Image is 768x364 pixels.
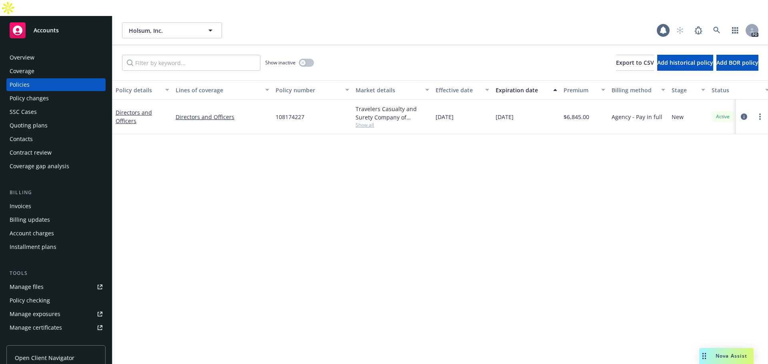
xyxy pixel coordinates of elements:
[699,348,709,364] div: Drag to move
[6,133,106,145] a: Contacts
[690,22,706,38] a: Report a Bug
[122,22,222,38] button: Holsum, Inc.
[6,321,106,334] a: Manage certificates
[657,59,713,66] span: Add historical policy
[10,65,34,78] div: Coverage
[10,213,50,226] div: Billing updates
[276,86,340,94] div: Policy number
[496,113,514,121] span: [DATE]
[616,59,654,66] span: Export to CSV
[739,112,749,121] a: circleInformation
[492,80,560,99] button: Expiration date
[6,119,106,132] a: Quoting plans
[172,80,272,99] button: Lines of coverage
[6,213,106,226] a: Billing updates
[672,86,696,94] div: Stage
[10,280,44,293] div: Manage files
[276,113,304,121] span: 108174227
[10,119,48,132] div: Quoting plans
[712,86,760,94] div: Status
[716,55,758,71] button: Add BOR policy
[356,86,420,94] div: Market details
[616,55,654,71] button: Export to CSV
[709,22,725,38] a: Search
[10,51,34,64] div: Overview
[6,160,106,173] a: Coverage gap analysis
[612,86,656,94] div: Billing method
[10,105,37,118] div: SSC Cases
[356,105,429,121] div: Travelers Casualty and Surety Company of America, Travelers Insurance
[612,113,662,121] span: Agency - Pay in full
[436,113,454,121] span: [DATE]
[6,269,106,277] div: Tools
[716,352,747,359] span: Nova Assist
[6,78,106,91] a: Policies
[122,55,260,71] input: Filter by keyword...
[176,86,260,94] div: Lines of coverage
[6,227,106,240] a: Account charges
[10,146,52,159] div: Contract review
[352,80,432,99] button: Market details
[10,200,31,213] div: Invoices
[6,280,106,293] a: Manage files
[116,109,152,125] a: Directors and Officers
[6,308,106,320] a: Manage exposures
[6,19,106,42] a: Accounts
[10,160,69,173] div: Coverage gap analysis
[672,113,684,121] span: New
[496,86,548,94] div: Expiration date
[6,189,106,197] div: Billing
[10,78,30,91] div: Policies
[10,241,56,253] div: Installment plans
[564,86,596,94] div: Premium
[715,113,731,120] span: Active
[112,80,172,99] button: Policy details
[432,80,492,99] button: Effective date
[6,92,106,105] a: Policy changes
[356,121,429,128] span: Show all
[10,227,54,240] div: Account charges
[6,51,106,64] a: Overview
[265,59,296,66] span: Show inactive
[6,294,106,307] a: Policy checking
[10,335,47,348] div: Manage BORs
[672,22,688,38] a: Start snowing
[10,294,50,307] div: Policy checking
[6,200,106,213] a: Invoices
[116,86,160,94] div: Policy details
[129,26,198,35] span: Holsum, Inc.
[699,348,754,364] button: Nova Assist
[6,105,106,118] a: SSC Cases
[176,113,269,121] a: Directors and Officers
[657,55,713,71] button: Add historical policy
[6,241,106,253] a: Installment plans
[608,80,668,99] button: Billing method
[727,22,743,38] a: Switch app
[10,321,62,334] div: Manage certificates
[564,113,589,121] span: $6,845.00
[755,112,765,121] a: more
[15,354,74,362] span: Open Client Navigator
[10,133,33,145] div: Contacts
[716,59,758,66] span: Add BOR policy
[560,80,608,99] button: Premium
[6,65,106,78] a: Coverage
[668,80,708,99] button: Stage
[10,92,49,105] div: Policy changes
[6,335,106,348] a: Manage BORs
[436,86,480,94] div: Effective date
[6,146,106,159] a: Contract review
[34,27,59,34] span: Accounts
[272,80,352,99] button: Policy number
[10,308,60,320] div: Manage exposures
